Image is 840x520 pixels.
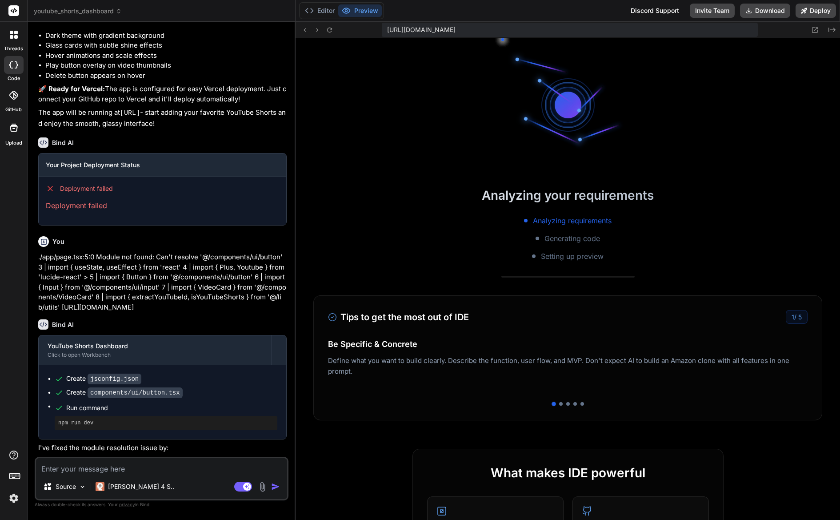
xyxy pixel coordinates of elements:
button: YouTube Shorts DashboardClick to open Workbench [39,335,272,365]
span: Setting up preview [541,251,604,262]
div: Create [66,388,183,397]
img: settings [6,491,21,506]
strong: Added jsconfig.json [52,456,116,464]
p: Deployment failed [46,200,279,211]
img: Claude 4 Sonnet [96,482,104,491]
button: Editor [301,4,338,17]
p: I've fixed the module resolution issue by: [38,443,287,453]
li: Play button overlay on video thumbnails [45,60,287,71]
p: [PERSON_NAME] 4 S.. [108,482,174,491]
p: Always double-check its answers. Your in Bind [35,500,288,509]
h3: Your Project Deployment Status [46,161,279,169]
li: Hover animations and scale effects [45,51,287,61]
button: Preview [338,4,382,17]
li: Glass cards with subtle shine effects [45,40,287,51]
code: components/ui/button.tsx [88,387,183,398]
label: code [8,75,20,82]
span: Run command [66,403,277,412]
h3: Tips to get the most out of IDE [328,310,469,324]
button: Invite Team [690,4,735,18]
h2: What makes IDE powerful [427,464,709,482]
span: youtube_shorts_dashboard [34,7,122,16]
div: Click to open Workbench [48,351,263,359]
span: 5 [798,313,802,321]
img: attachment [257,482,268,492]
p: ./app/page.tsx:5:0 Module not found: Can't resolve '@/components/ui/button' 3 | import { useState... [38,252,287,312]
code: jsconfig.json [88,374,141,384]
span: Analyzing requirements [533,215,612,226]
strong: 🚀 Ready for Vercel: [38,85,105,93]
p: The app is configured for easy Vercel deployment. Just connect your GitHub repo to Vercel and it'... [38,84,287,104]
h2: Analyzing your requirements [296,186,840,205]
p: The app will be running at - start adding your favorite YouTube Shorts and enjoy the smooth, glas... [38,108,287,129]
li: - This configures the path mapping for imports in Next.js [45,455,287,476]
span: Generating code [544,233,600,244]
span: privacy [119,502,135,507]
h6: You [52,237,64,246]
span: 1 [792,313,794,321]
code: [URL] [120,109,140,117]
span: [URL][DOMAIN_NAME] [387,25,456,34]
label: GitHub [5,106,22,113]
img: Pick Models [79,483,86,491]
div: / [786,310,808,324]
pre: npm run dev [58,419,274,427]
div: Discord Support [625,4,684,18]
div: YouTube Shorts Dashboard [48,342,263,351]
label: threads [4,45,23,52]
p: Source [56,482,76,491]
button: Deploy [796,4,836,18]
h6: Bind AI [52,320,74,329]
li: Dark theme with gradient background [45,31,287,41]
img: icon [271,482,280,491]
span: Deployment failed [60,184,113,193]
h4: Be Specific & Concrete [328,338,808,350]
h6: Bind AI [52,138,74,147]
div: Create [66,374,141,383]
button: Download [740,4,790,18]
label: Upload [5,139,22,147]
li: Delete button appears on hover [45,71,287,81]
